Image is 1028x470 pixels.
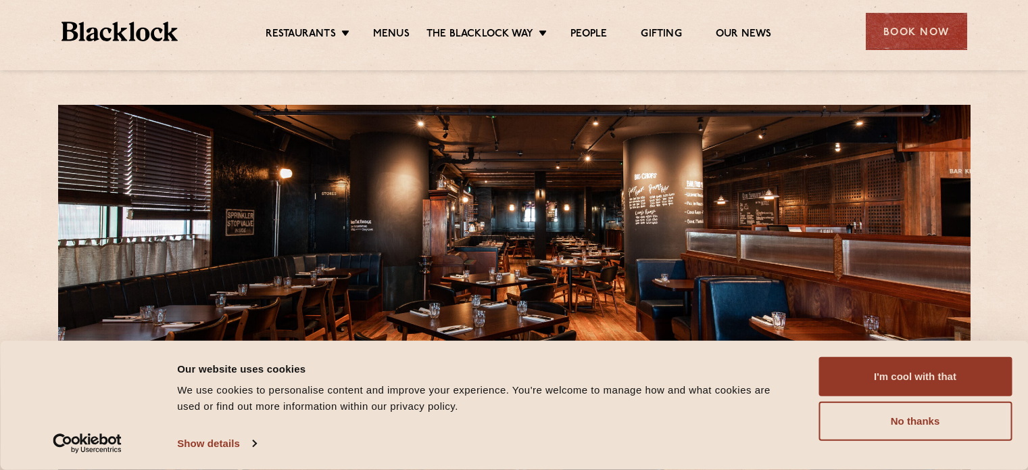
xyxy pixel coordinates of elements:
[570,28,607,43] a: People
[818,357,1012,396] button: I'm cool with that
[177,382,788,415] div: We use cookies to personalise content and improve your experience. You're welcome to manage how a...
[177,360,788,377] div: Our website uses cookies
[641,28,681,43] a: Gifting
[866,13,967,50] div: Book Now
[177,433,255,454] a: Show details
[266,28,336,43] a: Restaurants
[818,402,1012,441] button: No thanks
[373,28,410,43] a: Menus
[716,28,772,43] a: Our News
[62,22,178,41] img: BL_Textured_Logo-footer-cropped.svg
[426,28,533,43] a: The Blacklock Way
[28,433,147,454] a: Usercentrics Cookiebot - opens in a new window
